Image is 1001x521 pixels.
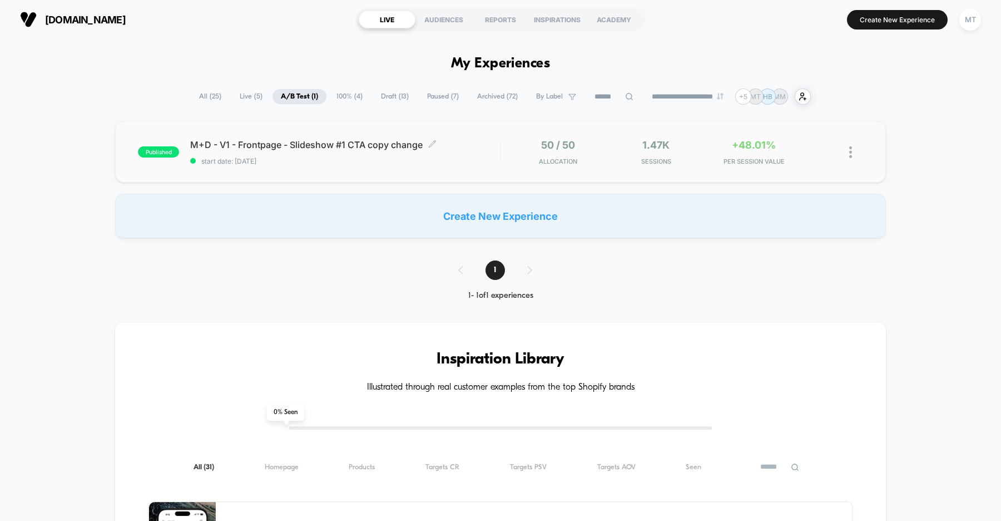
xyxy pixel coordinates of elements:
[419,89,467,104] span: Paused ( 7 )
[597,463,636,471] span: Targets AOV
[708,158,800,165] span: PER SESSION VALUE
[191,89,230,104] span: All ( 25 )
[750,92,761,101] p: MT
[469,89,526,104] span: Archived ( 72 )
[485,260,505,280] span: 1
[267,404,304,421] span: 0 % Seen
[359,11,415,28] div: LIVE
[204,464,214,471] span: ( 31 )
[425,463,459,471] span: Targets CR
[447,291,554,301] div: 1 - 1 of 1 experiences
[328,89,371,104] span: 100% ( 4 )
[686,463,701,471] span: Seen
[373,89,417,104] span: Draft ( 13 )
[148,351,853,368] h3: Inspiration Library
[847,10,948,30] button: Create New Experience
[415,11,472,28] div: AUDIENCES
[956,8,984,31] button: MT
[529,11,586,28] div: INSPIRATIONS
[265,463,299,471] span: Homepage
[272,89,326,104] span: A/B Test ( 1 )
[115,194,886,238] div: Create New Experience
[536,92,563,101] span: By Label
[17,11,129,28] button: [DOMAIN_NAME]
[586,11,642,28] div: ACADEMY
[190,139,500,150] span: M+D - V1 - Frontpage - Slideshow #1 CTA copy change
[763,92,772,101] p: HB
[45,14,126,26] span: [DOMAIN_NAME]
[732,139,776,151] span: +48.01%
[539,158,577,165] span: Allocation
[642,139,670,151] span: 1.47k
[138,146,179,158] span: published
[541,139,575,151] span: 50 / 50
[20,11,37,28] img: Visually logo
[472,11,529,28] div: REPORTS
[849,146,852,158] img: close
[451,56,551,72] h1: My Experiences
[231,89,271,104] span: Live ( 5 )
[510,463,547,471] span: Targets PSV
[717,93,724,100] img: end
[148,382,853,393] h4: Illustrated through real customer examples from the top Shopify brands
[959,9,981,31] div: MT
[349,463,375,471] span: Products
[735,89,751,105] div: + 5
[190,157,500,165] span: start date: [DATE]
[194,463,214,471] span: All
[610,158,702,165] span: Sessions
[774,92,786,101] p: MM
